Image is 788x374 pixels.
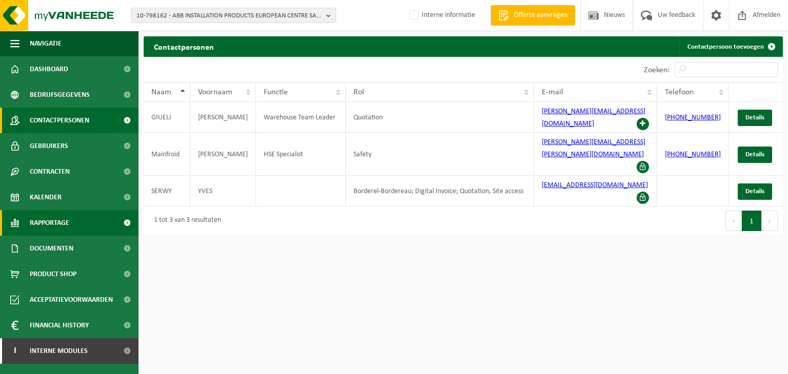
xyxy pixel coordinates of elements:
[144,102,190,133] td: GIUELI
[30,133,68,159] span: Gebruikers
[542,138,645,158] a: [PERSON_NAME][EMAIL_ADDRESS][PERSON_NAME][DOMAIN_NAME]
[407,8,475,23] label: Interne informatie
[256,102,346,133] td: Warehouse Team Leader
[136,8,322,24] span: 10-798162 - ABB INSTALLATION PRODUCTS EUROPEAN CENTRE SA - HOUDENG-GOEGNIES
[665,88,694,96] span: Telefoon
[511,10,570,20] span: Offerte aanvragen
[542,181,648,189] a: [EMAIL_ADDRESS][DOMAIN_NAME]
[738,183,772,200] a: Details
[346,133,534,176] td: Safety
[30,313,89,338] span: Financial History
[745,188,764,195] span: Details
[30,338,88,364] span: Interne modules
[679,36,782,57] a: Contactpersoon toevoegen
[190,133,256,176] td: [PERSON_NAME]
[30,82,90,108] span: Bedrijfsgegevens
[256,133,346,176] td: HSE Specialist
[745,114,764,121] span: Details
[490,5,575,26] a: Offerte aanvragen
[346,176,534,206] td: Borderel-Bordereau; Digital Invoice; Quotation; Site access
[144,36,224,56] h2: Contactpersonen
[762,211,778,231] button: Next
[542,88,563,96] span: E-mail
[742,211,762,231] button: 1
[644,66,669,74] label: Zoeken:
[30,159,70,184] span: Contracten
[198,88,232,96] span: Voornaam
[665,114,721,121] a: [PHONE_NUMBER]
[30,184,62,210] span: Kalender
[190,176,256,206] td: YVES
[725,211,742,231] button: Previous
[264,88,288,96] span: Functie
[30,236,73,261] span: Documenten
[30,31,62,56] span: Navigatie
[30,261,76,287] span: Product Shop
[144,176,190,206] td: SERWY
[542,108,645,128] a: [PERSON_NAME][EMAIL_ADDRESS][DOMAIN_NAME]
[149,212,221,230] div: 1 tot 3 van 3 resultaten
[738,110,772,126] a: Details
[10,338,19,364] span: I
[151,88,171,96] span: Naam
[738,147,772,163] a: Details
[30,210,69,236] span: Rapportage
[30,56,68,82] span: Dashboard
[353,88,364,96] span: Rol
[30,108,89,133] span: Contactpersonen
[745,151,764,158] span: Details
[190,102,256,133] td: [PERSON_NAME]
[131,8,336,23] button: 10-798162 - ABB INSTALLATION PRODUCTS EUROPEAN CENTRE SA - HOUDENG-GOEGNIES
[665,151,721,158] a: [PHONE_NUMBER]
[346,102,534,133] td: Quotation
[144,133,190,176] td: Mainfroid
[30,287,113,313] span: Acceptatievoorwaarden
